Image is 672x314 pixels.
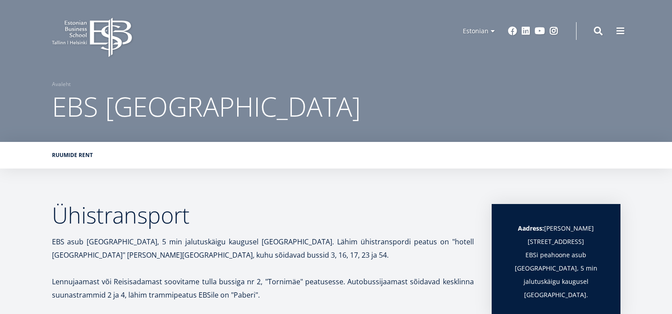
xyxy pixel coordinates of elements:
a: ruumide rent [52,151,93,160]
span: EBS [GEOGRAPHIC_DATA] [52,88,361,125]
a: Avaleht [52,80,71,89]
p: [PERSON_NAME][STREET_ADDRESS] EBSi peahoone asub [GEOGRAPHIC_DATA], 5 min jalutuskäigu kaugusel [... [509,222,603,302]
a: Facebook [508,27,517,35]
p: EBS asub [GEOGRAPHIC_DATA], 5 min jalutuskäigu kaugusel [GEOGRAPHIC_DATA]. Lähim ühistranspordi p... [52,235,474,262]
a: Instagram [549,27,558,35]
a: Linkedin [521,27,530,35]
p: Lennujaamast või Reisisadamast soovitame tulla bussiga nr 2, "Tornimäe" peatusesse. Autobussijaam... [52,275,474,302]
h2: Ühistransport [52,204,474,226]
strong: Aadress: [518,224,544,232]
a: Youtube [535,27,545,35]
